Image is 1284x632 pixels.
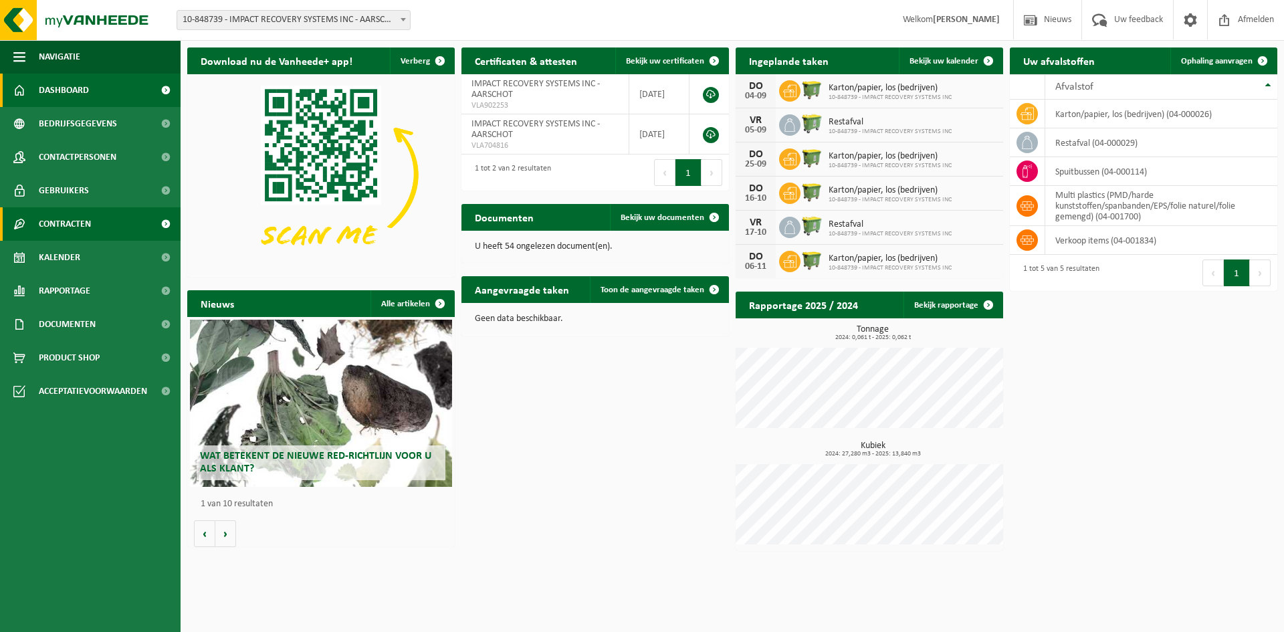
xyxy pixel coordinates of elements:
[1045,226,1277,255] td: verkoop items (04-001834)
[742,92,769,101] div: 04-09
[736,47,842,74] h2: Ingeplande taken
[590,276,728,303] a: Toon de aangevraagde taken
[215,520,236,547] button: Volgende
[800,78,823,101] img: WB-1100-HPE-GN-50
[39,375,147,408] span: Acceptatievoorwaarden
[626,57,704,66] span: Bekijk uw certificaten
[471,79,600,100] span: IMPACT RECOVERY SYSTEMS INC - AARSCHOT
[675,159,702,186] button: 1
[742,334,1003,341] span: 2024: 0,061 t - 2025: 0,062 t
[742,160,769,169] div: 25-09
[742,251,769,262] div: DO
[903,292,1002,318] a: Bekijk rapportage
[800,112,823,135] img: WB-0660-HPE-GN-50
[621,213,704,222] span: Bekijk uw documenten
[829,230,952,238] span: 10-848739 - IMPACT RECOVERY SYSTEMS INC
[742,149,769,160] div: DO
[39,140,116,174] span: Contactpersonen
[829,162,952,170] span: 10-848739 - IMPACT RECOVERY SYSTEMS INC
[1250,259,1271,286] button: Next
[1045,128,1277,157] td: restafval (04-000029)
[615,47,728,74] a: Bekijk uw certificaten
[1224,259,1250,286] button: 1
[1181,57,1253,66] span: Ophaling aanvragen
[401,57,430,66] span: Verberg
[461,276,582,302] h2: Aangevraagde taken
[829,83,952,94] span: Karton/papier, los (bedrijven)
[629,74,689,114] td: [DATE]
[742,325,1003,341] h3: Tonnage
[39,241,80,274] span: Kalender
[461,47,591,74] h2: Certificaten & attesten
[629,114,689,154] td: [DATE]
[829,253,952,264] span: Karton/papier, los (bedrijven)
[702,159,722,186] button: Next
[1010,47,1108,74] h2: Uw afvalstoffen
[468,158,551,187] div: 1 tot 2 van 2 resultaten
[829,117,952,128] span: Restafval
[177,10,411,30] span: 10-848739 - IMPACT RECOVERY SYSTEMS INC - AARSCHOT
[1055,82,1093,92] span: Afvalstof
[1045,157,1277,186] td: spuitbussen (04-000114)
[39,40,80,74] span: Navigatie
[800,249,823,272] img: WB-1100-HPE-GN-50
[610,204,728,231] a: Bekijk uw documenten
[742,194,769,203] div: 16-10
[742,262,769,272] div: 06-11
[742,217,769,228] div: VR
[475,314,716,324] p: Geen data beschikbaar.
[194,520,215,547] button: Vorige
[1016,258,1099,288] div: 1 tot 5 van 5 resultaten
[829,264,952,272] span: 10-848739 - IMPACT RECOVERY SYSTEMS INC
[39,274,90,308] span: Rapportage
[187,290,247,316] h2: Nieuws
[742,81,769,92] div: DO
[471,100,619,111] span: VLA902253
[1045,186,1277,226] td: multi plastics (PMD/harde kunststoffen/spanbanden/EPS/folie naturel/folie gemengd) (04-001700)
[800,181,823,203] img: WB-1100-HPE-GN-50
[370,290,453,317] a: Alle artikelen
[829,151,952,162] span: Karton/papier, los (bedrijven)
[39,74,89,107] span: Dashboard
[471,140,619,151] span: VLA704816
[800,146,823,169] img: WB-1100-HPE-GN-50
[736,292,871,318] h2: Rapportage 2025 / 2024
[829,128,952,136] span: 10-848739 - IMPACT RECOVERY SYSTEMS INC
[800,215,823,237] img: WB-0660-HPE-GN-50
[475,242,716,251] p: U heeft 54 ongelezen document(en).
[471,119,600,140] span: IMPACT RECOVERY SYSTEMS INC - AARSCHOT
[742,228,769,237] div: 17-10
[829,196,952,204] span: 10-848739 - IMPACT RECOVERY SYSTEMS INC
[742,183,769,194] div: DO
[461,204,547,230] h2: Documenten
[39,207,91,241] span: Contracten
[742,451,1003,457] span: 2024: 27,280 m3 - 2025: 13,840 m3
[909,57,978,66] span: Bekijk uw kalender
[899,47,1002,74] a: Bekijk uw kalender
[200,451,431,474] span: Wat betekent de nieuwe RED-richtlijn voor u als klant?
[201,500,448,509] p: 1 van 10 resultaten
[829,94,952,102] span: 10-848739 - IMPACT RECOVERY SYSTEMS INC
[742,115,769,126] div: VR
[39,308,96,341] span: Documenten
[187,74,455,275] img: Download de VHEPlus App
[1170,47,1276,74] a: Ophaling aanvragen
[1202,259,1224,286] button: Previous
[39,341,100,375] span: Product Shop
[933,15,1000,25] strong: [PERSON_NAME]
[39,107,117,140] span: Bedrijfsgegevens
[601,286,704,294] span: Toon de aangevraagde taken
[742,126,769,135] div: 05-09
[390,47,453,74] button: Verberg
[177,11,410,29] span: 10-848739 - IMPACT RECOVERY SYSTEMS INC - AARSCHOT
[742,441,1003,457] h3: Kubiek
[39,174,89,207] span: Gebruikers
[829,185,952,196] span: Karton/papier, los (bedrijven)
[654,159,675,186] button: Previous
[190,320,452,487] a: Wat betekent de nieuwe RED-richtlijn voor u als klant?
[1045,100,1277,128] td: karton/papier, los (bedrijven) (04-000026)
[829,219,952,230] span: Restafval
[187,47,366,74] h2: Download nu de Vanheede+ app!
